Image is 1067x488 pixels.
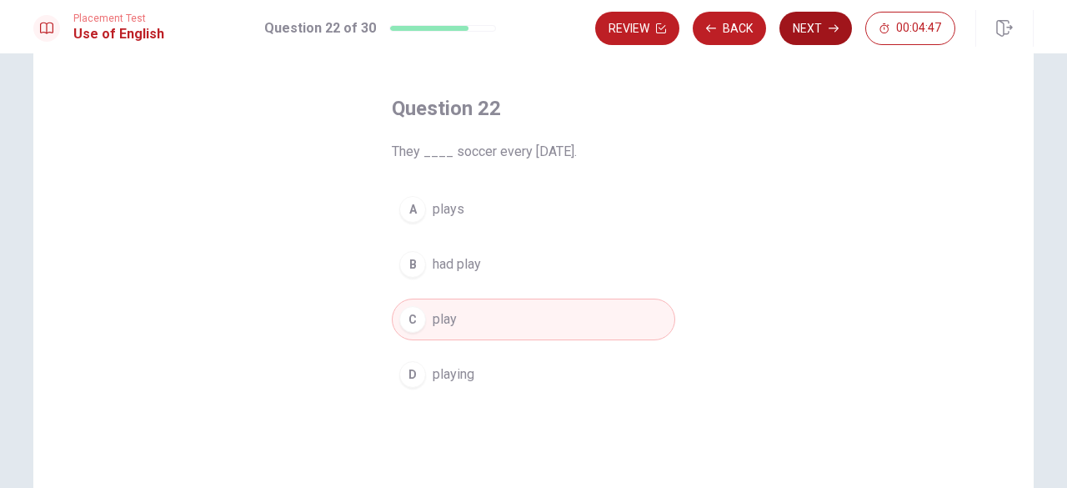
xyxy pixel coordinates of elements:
span: They ____ soccer every [DATE]. [392,142,675,162]
span: playing [433,365,474,385]
div: B [399,251,426,278]
span: play [433,309,457,330]
button: 00:04:47 [865,12,955,45]
span: plays [433,199,464,219]
h1: Question 22 of 30 [264,18,376,38]
h1: Use of English [73,24,164,44]
span: had play [433,254,481,274]
span: 00:04:47 [896,22,941,35]
div: A [399,196,426,223]
button: Review [595,12,679,45]
div: C [399,306,426,333]
button: Back [693,12,766,45]
button: Dplaying [392,354,675,395]
button: Aplays [392,189,675,230]
button: Next [779,12,852,45]
h4: Question 22 [392,95,675,122]
button: Bhad play [392,244,675,285]
div: D [399,361,426,388]
button: Cplay [392,299,675,340]
span: Placement Test [73,13,164,24]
